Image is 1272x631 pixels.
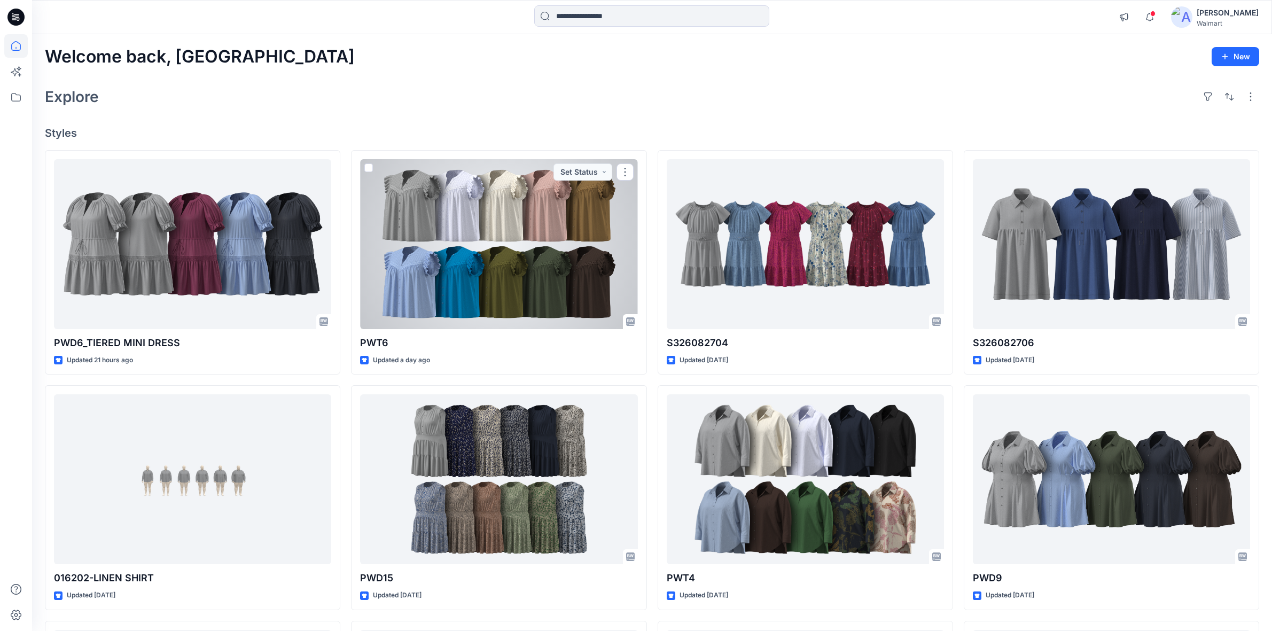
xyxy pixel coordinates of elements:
p: Updated a day ago [373,355,430,366]
div: Walmart [1197,19,1259,27]
img: avatar [1171,6,1192,28]
p: Updated [DATE] [680,355,728,366]
p: Updated [DATE] [986,590,1034,601]
a: PWD15 [360,394,637,564]
a: PWD6_TIERED MINI DRESS [54,159,331,329]
a: PWT4 [667,394,944,564]
p: S326082704 [667,336,944,350]
a: PWD9 [973,394,1250,564]
h2: Welcome back, [GEOGRAPHIC_DATA] [45,47,355,67]
p: PWD9 [973,571,1250,586]
div: [PERSON_NAME] [1197,6,1259,19]
p: Updated [DATE] [373,590,422,601]
p: Updated [DATE] [67,590,115,601]
a: S326082706 [973,159,1250,329]
a: 016202-LINEN SHIRT [54,394,331,564]
button: New [1212,47,1259,66]
a: S326082704 [667,159,944,329]
h2: Explore [45,88,99,105]
p: PWT4 [667,571,944,586]
a: PWT6 [360,159,637,329]
p: Updated [DATE] [680,590,728,601]
p: S326082706 [973,336,1250,350]
p: Updated [DATE] [986,355,1034,366]
p: PWD15 [360,571,637,586]
h4: Styles [45,127,1259,139]
p: PWT6 [360,336,637,350]
p: Updated 21 hours ago [67,355,133,366]
p: PWD6_TIERED MINI DRESS [54,336,331,350]
p: 016202-LINEN SHIRT [54,571,331,586]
